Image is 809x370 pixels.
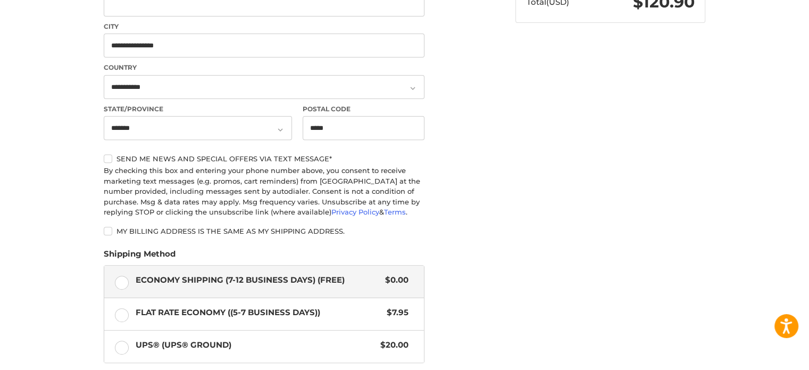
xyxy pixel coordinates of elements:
div: By checking this box and entering your phone number above, you consent to receive marketing text ... [104,166,424,218]
span: Flat Rate Economy ((5-7 Business Days)) [136,307,382,319]
label: Send me news and special offers via text message* [104,154,424,163]
a: Privacy Policy [331,208,379,216]
span: Economy Shipping (7-12 Business Days) (Free) [136,274,380,286]
span: $0.00 [380,274,408,286]
iframe: Google Customer Reviews [721,341,809,370]
span: $20.00 [375,339,408,351]
a: Terms [384,208,406,216]
span: $7.95 [381,307,408,319]
legend: Shipping Method [104,248,176,265]
label: Postal Code [303,104,425,114]
span: UPS® (UPS® Ground) [136,339,376,351]
label: My billing address is the same as my shipping address. [104,227,424,235]
label: State/Province [104,104,292,114]
label: Country [104,63,424,72]
label: City [104,22,424,31]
